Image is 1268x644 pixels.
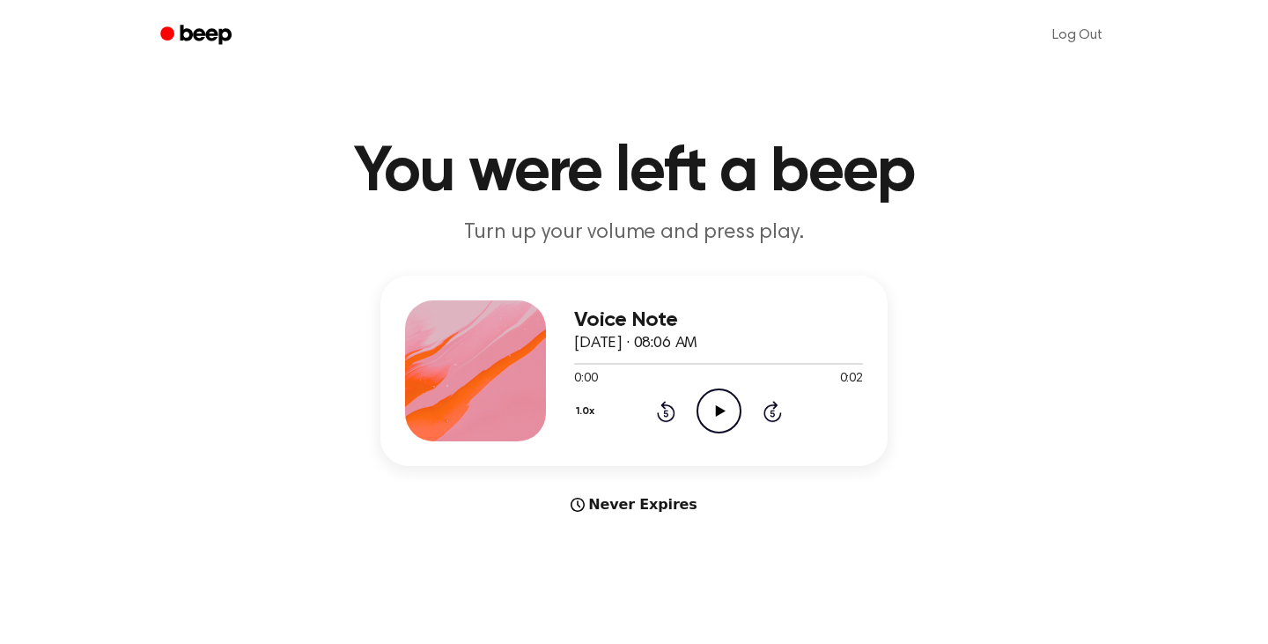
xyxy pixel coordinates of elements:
a: Log Out [1035,14,1120,56]
span: 0:02 [840,370,863,389]
a: Beep [148,19,247,53]
div: Never Expires [380,494,888,515]
h3: Voice Note [574,308,863,332]
span: 0:00 [574,370,597,389]
button: 1.0x [574,396,601,426]
p: Turn up your volume and press play. [296,218,972,248]
h1: You were left a beep [183,141,1085,204]
span: [DATE] · 08:06 AM [574,336,697,352]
